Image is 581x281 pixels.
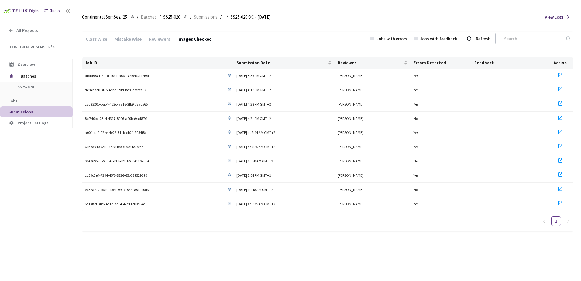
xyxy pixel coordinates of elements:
[10,44,64,50] span: Continental SemSeg '25
[420,36,457,42] div: Jobs with feedback
[414,187,418,192] span: No
[338,144,363,149] span: [PERSON_NAME]
[411,57,472,69] th: Errors Detected
[472,57,548,69] th: Feedback
[236,202,275,206] span: [DATE] at 9:35 AM GMT+2
[566,220,570,223] span: right
[21,70,62,82] span: Batches
[338,159,363,163] span: [PERSON_NAME]
[414,116,418,121] span: No
[539,216,549,226] li: Previous Page
[85,87,146,93] span: de84bac8-3f25-4bbc-99fd-be89eafdfa92
[139,13,158,20] a: Batches
[236,73,271,78] span: [DATE] 3:56 PM GMT+2
[82,36,111,46] div: Class Wise
[545,14,564,20] span: View Logs
[85,158,149,164] span: 9140695a-b6b9-4cd3-bd22-b6c641207d04
[414,73,418,78] span: Yes
[563,216,573,226] button: right
[236,159,273,163] span: [DATE] 10:58 AM GMT+2
[236,60,327,65] span: Submission Date
[193,13,219,20] a: Submissions
[220,13,222,21] li: /
[338,73,363,78] span: [PERSON_NAME]
[174,36,215,46] div: Images Checked
[44,8,60,14] div: GT Studio
[85,116,147,122] span: 8cf740bc-25e4-4317-8006-a90ba9ad8f94
[85,130,146,136] span: a00fdba9-02ee-4e27-811b-cb2fd9054f8c
[141,13,157,21] span: Batches
[18,120,49,126] span: Project Settings
[338,102,363,106] span: [PERSON_NAME]
[414,202,418,206] span: Yes
[16,28,38,33] span: All Projects
[18,62,35,67] span: Overview
[414,144,418,149] span: Yes
[159,13,161,21] li: /
[85,173,147,179] span: cc59c3e4-7394-45f1-8836-65b089529190
[542,220,546,223] span: left
[194,13,218,21] span: Submissions
[85,201,145,207] span: 6e13ffcf-38f6-4b1e-ac14-47c11280c84e
[236,173,271,178] span: [DATE] 5:04 PM GMT+2
[226,13,228,21] li: /
[376,36,407,42] div: Jobs with errors
[338,173,363,178] span: [PERSON_NAME]
[552,217,561,226] a: 1
[9,98,18,104] span: Jobs
[85,73,149,79] span: dbdd9871-7e1d-4031-a66b-78f94c0bb49d
[236,130,275,135] span: [DATE] at 9:44 AM GMT+2
[338,88,363,92] span: [PERSON_NAME]
[414,130,418,135] span: Yes
[551,216,561,226] li: 1
[82,13,127,21] span: Continental SemSeg '25
[236,187,273,192] span: [DATE] 10:48 AM GMT+2
[137,13,138,21] li: /
[190,13,191,21] li: /
[236,144,275,149] span: [DATE] at 8:25 AM GMT+2
[111,36,145,46] div: Mistake Wise
[163,13,180,21] span: SS25-020
[82,57,234,69] th: Job ID
[236,88,271,92] span: [DATE] 4:17 PM GMT+2
[338,187,363,192] span: [PERSON_NAME]
[18,85,63,90] span: SS25-020
[414,88,418,92] span: Yes
[414,102,418,106] span: Yes
[500,33,565,44] input: Search
[338,202,363,206] span: [PERSON_NAME]
[414,159,418,163] span: No
[338,130,363,135] span: [PERSON_NAME]
[414,173,418,178] span: Yes
[335,57,411,69] th: Reviewer
[563,216,573,226] li: Next Page
[548,57,573,69] th: Action
[236,102,271,106] span: [DATE] 4:38 PM GMT+2
[539,216,549,226] button: left
[234,57,335,69] th: Submission Date
[230,13,270,21] span: SS25-020 QC - [DATE]
[338,60,403,65] span: Reviewer
[85,102,148,107] span: c3d2320b-bab4-463c-aa16-2fb9fb8ac565
[236,116,271,121] span: [DATE] 4:21 PM GMT+2
[85,187,149,193] span: e652ae72-b640-45e1-99ae-8721881e40d3
[85,144,145,150] span: 61bcd940-6f18-4e7e-bbdc-b0f8fc3bfcd0
[476,33,490,44] div: Refresh
[9,109,33,115] span: Submissions
[338,116,363,121] span: [PERSON_NAME]
[145,36,174,46] div: Reviewers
